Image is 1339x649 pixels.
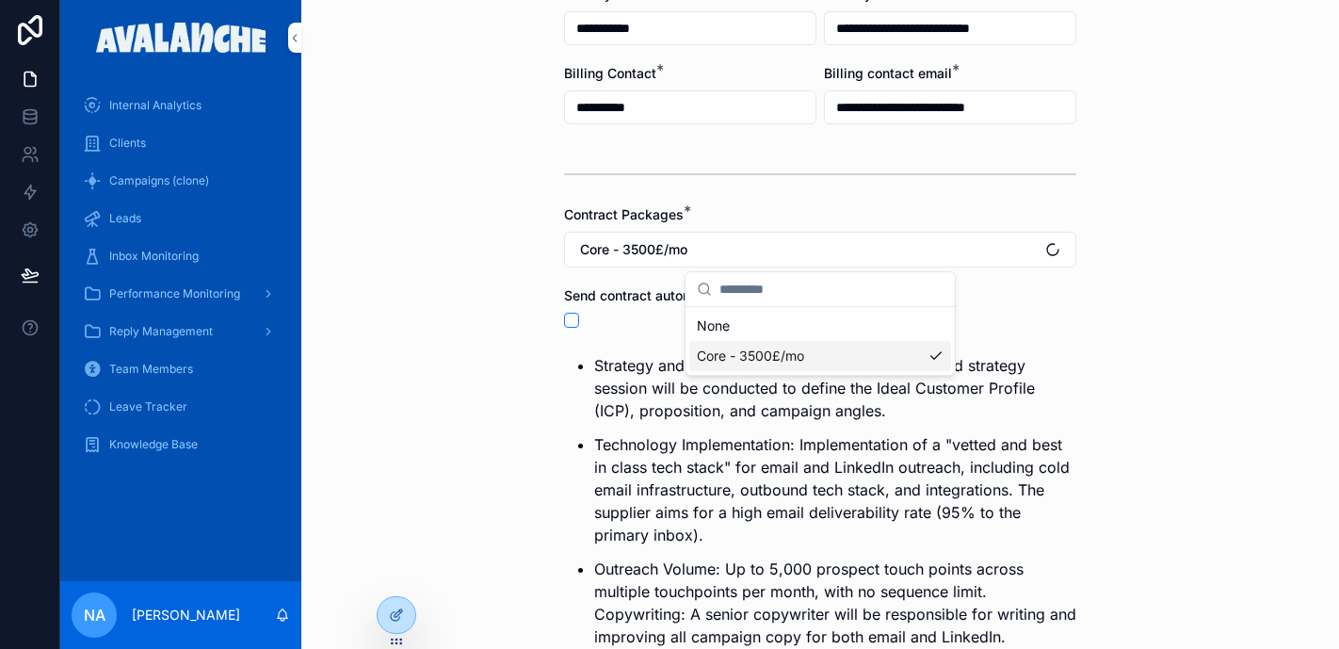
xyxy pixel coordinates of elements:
a: Leads [72,202,290,235]
span: Inbox Monitoring [109,249,199,264]
a: Internal Analytics [72,89,290,122]
span: Team Members [109,362,193,377]
span: Campaigns (clone) [109,173,209,188]
p: Outreach Volume: Up to 5,000 prospect touch points across multiple touchpoints per month, with no... [594,558,1076,648]
span: Contract Packages [564,206,684,222]
span: Clients [109,136,146,151]
span: Reply Management [109,324,213,339]
p: Strategy and Onboarding: A 2-hour onboarding and strategy session will be conducted to define the... [594,354,1076,422]
span: Performance Monitoring [109,286,240,301]
img: App logo [96,23,266,53]
a: Clients [72,126,290,160]
span: Internal Analytics [109,98,202,113]
span: Core - 3500£/mo [580,240,687,259]
div: scrollable content [60,75,301,486]
div: None [689,311,951,341]
p: Technology Implementation: Implementation of a "vetted and best in class tech stack" for email an... [594,433,1076,546]
span: Knowledge Base [109,437,198,452]
a: Campaigns (clone) [72,164,290,198]
span: NA [84,604,105,626]
span: Core - 3500£/mo [697,347,804,365]
span: Send contract automatically [564,287,740,303]
a: Inbox Monitoring [72,239,290,273]
span: Billing Contact [564,65,656,81]
div: Suggestions [686,307,955,375]
span: Billing contact email [824,65,952,81]
span: Leave Tracker [109,399,187,414]
a: Leave Tracker [72,390,290,424]
p: [PERSON_NAME] [132,606,240,625]
button: Select Button [564,232,1076,268]
a: Performance Monitoring [72,277,290,311]
a: Knowledge Base [72,428,290,462]
a: Reply Management [72,315,290,349]
span: Leads [109,211,141,226]
a: Team Members [72,352,290,386]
